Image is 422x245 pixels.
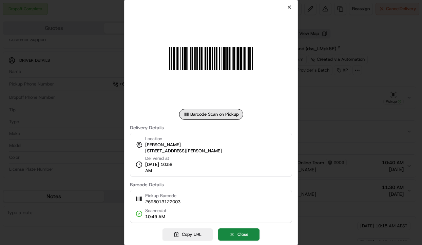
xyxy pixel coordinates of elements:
[7,7,20,20] img: Nash
[145,142,181,148] span: [PERSON_NAME]
[145,162,176,174] span: [DATE] 10:58 AM
[179,109,243,120] div: Barcode Scan on Pickup
[145,136,162,142] span: Location
[18,44,122,51] input: Got a question? Start typing here...
[57,99,63,105] div: 💻
[145,214,167,220] span: 10:49 AM
[145,148,222,154] span: [STREET_ADDRESS][PERSON_NAME]
[7,27,123,38] p: Welcome 👋
[115,67,123,75] button: Start new chat
[130,182,292,187] label: Barcode Details
[145,199,180,205] span: 2698013122003
[23,65,111,72] div: Start new chat
[218,228,260,241] button: Close
[48,115,82,120] a: Powered byPylon
[162,10,260,108] img: barcode_scan_on_pickup image
[68,115,82,120] span: Pylon
[55,96,112,108] a: 💻API Documentation
[23,72,86,77] div: We're available if you need us!
[145,193,180,199] span: Pickup Barcode
[14,98,52,105] span: Knowledge Base
[162,228,213,241] button: Copy URL
[7,99,12,105] div: 📗
[64,98,109,105] span: API Documentation
[7,65,19,77] img: 1736555255976-a54dd68f-1ca7-489b-9aae-adbdc363a1c4
[145,208,167,214] span: Scanned at
[130,125,292,130] label: Delivery Details
[145,155,176,162] span: Delivered at
[4,96,55,108] a: 📗Knowledge Base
